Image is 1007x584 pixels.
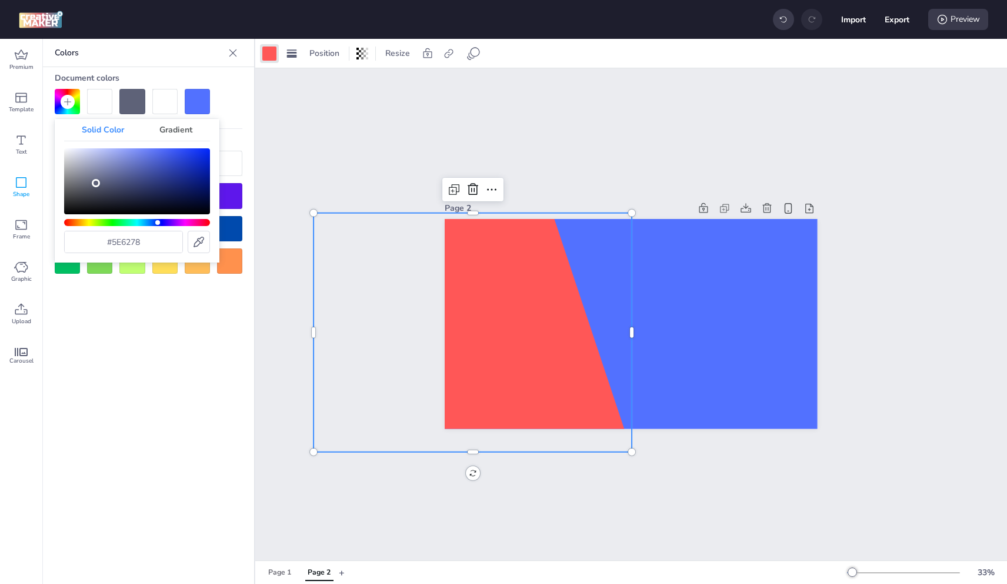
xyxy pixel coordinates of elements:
[307,47,342,59] span: Position
[972,566,1000,579] div: 33 %
[928,9,988,30] div: Preview
[268,568,291,578] div: Page 1
[64,148,210,214] div: Color
[9,356,34,366] span: Carousel
[841,7,866,32] button: Import
[55,67,242,89] div: Document colors
[260,562,339,583] div: Tabs
[64,119,142,141] div: Solid Color
[12,317,31,326] span: Upload
[9,62,34,72] span: Premium
[339,562,345,583] button: +
[13,232,30,241] span: Frame
[11,274,32,284] span: Graphic
[19,11,63,28] img: logo Creative Maker
[142,119,210,141] div: Gradient
[64,219,210,226] div: Hue
[55,39,224,67] p: Colors
[308,568,331,578] div: Page 2
[885,7,909,32] button: Export
[16,147,27,157] span: Text
[445,202,691,214] div: Page 2
[383,47,412,59] span: Resize
[9,105,34,114] span: Template
[13,190,29,199] span: Shape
